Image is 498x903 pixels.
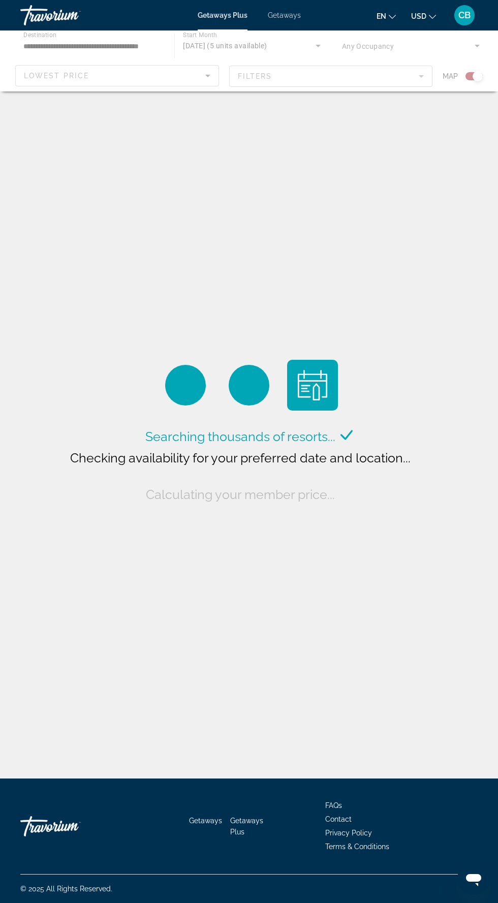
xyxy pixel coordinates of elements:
a: Getaways [268,11,301,19]
a: Travorium [20,811,122,842]
iframe: Button to launch messaging window [457,862,490,895]
a: Getaways Plus [230,817,263,836]
span: Searching thousands of resorts... [145,429,335,444]
a: Getaways [189,817,222,825]
a: Travorium [20,2,122,28]
button: Change language [377,9,396,23]
span: © 2025 All Rights Reserved. [20,885,112,893]
span: Calculating your member price... [146,487,335,502]
a: Privacy Policy [325,829,372,837]
button: Change currency [411,9,436,23]
span: CB [458,10,471,20]
span: USD [411,12,426,20]
a: Getaways Plus [198,11,247,19]
a: FAQs [325,801,342,809]
span: Checking availability for your preferred date and location... [70,450,411,465]
a: Terms & Conditions [325,843,389,851]
a: Contact [325,815,352,823]
button: User Menu [451,5,478,26]
span: en [377,12,386,20]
